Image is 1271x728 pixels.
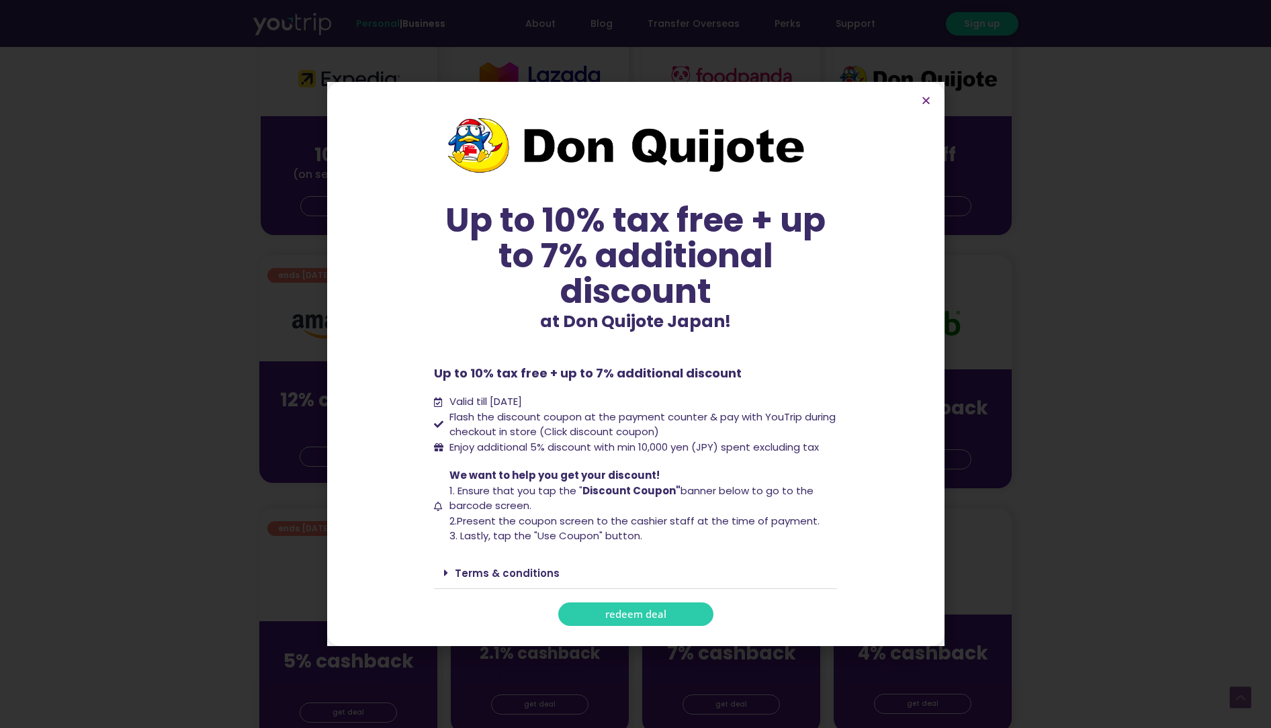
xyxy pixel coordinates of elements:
[605,609,666,619] span: redeem deal
[446,410,838,440] span: Flash the discount coupon at the payment counter & pay with YouTrip during checkout in store (Cli...
[455,566,560,580] a: Terms & conditions
[641,484,681,498] b: oupon"
[434,557,837,589] div: Terms & conditions
[558,602,713,626] a: redeem deal
[434,364,837,382] p: Up to 10% tax free + up to 7% additional discount
[434,309,837,334] p: at Don Quijote Japan!
[446,468,838,544] span: Present the coupon screen to the cashier staff at the time of payment. 3. Lastly, tap the "Use Co...
[543,484,582,498] span: ap the "
[641,484,716,498] span: banner
[449,514,457,528] span: 2.
[449,484,543,498] span: 1. Ensure that you t
[921,95,931,105] a: Close
[582,484,641,498] b: Discount C
[449,394,522,408] span: Valid till [DATE]
[449,484,814,513] span: below to go to the barcode screen.
[449,468,660,482] span: We want to help you get your discount!
[434,202,837,309] div: Up to 10% tax free + up to 7% additional discount
[446,440,819,455] span: Enjoy additional 5% discount with min 10,000 yen (JPY) spent excluding tax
